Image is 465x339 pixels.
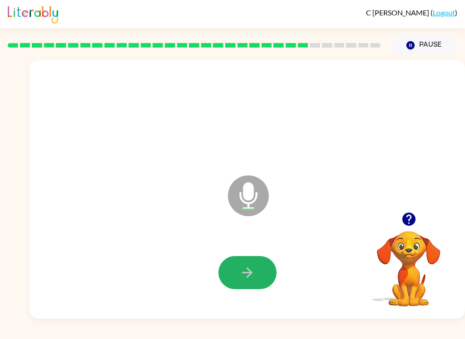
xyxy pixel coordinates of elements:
[366,8,457,17] div: ( )
[433,8,455,17] a: Logout
[8,4,58,24] img: Literably
[366,8,430,17] span: C [PERSON_NAME]
[391,35,457,56] button: Pause
[363,217,454,308] video: Your browser must support playing .mp4 files to use Literably. Please try using another browser.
